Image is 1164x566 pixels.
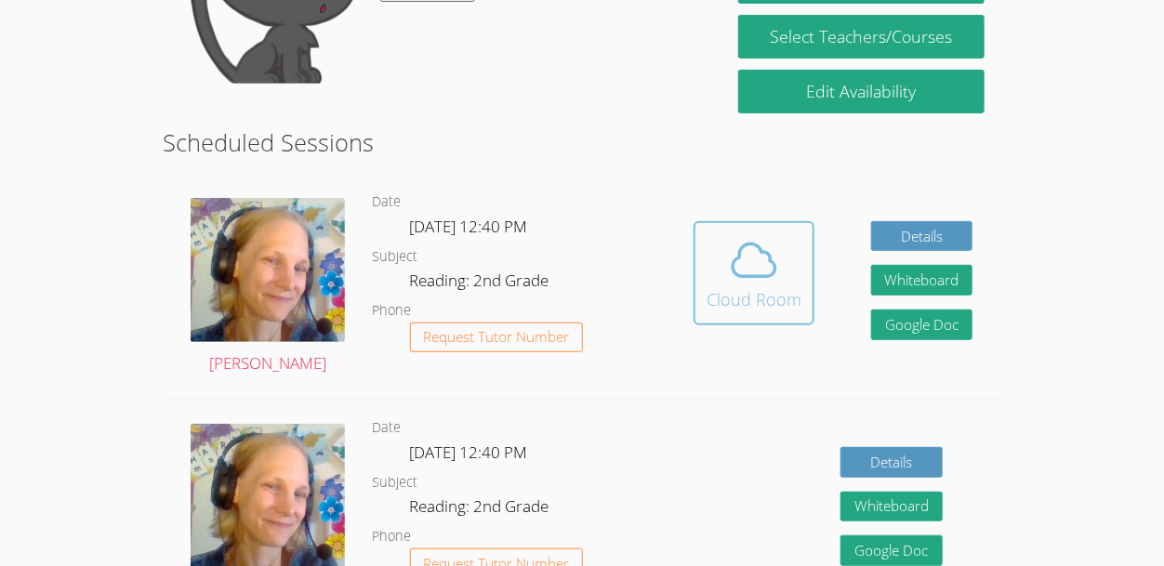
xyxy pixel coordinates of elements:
span: [DATE] 12:40 PM [410,441,528,463]
dt: Phone [373,525,412,548]
button: Request Tutor Number [410,322,584,353]
dd: Reading: 2nd Grade [410,268,553,299]
dt: Date [373,416,402,440]
a: Google Doc [840,535,943,566]
dt: Date [373,191,402,214]
span: Request Tutor Number [423,330,569,344]
dd: Reading: 2nd Grade [410,494,553,525]
a: [PERSON_NAME] [191,198,344,377]
dt: Subject [373,471,418,494]
span: [DATE] 12:40 PM [410,216,528,237]
dt: Phone [373,299,412,322]
dt: Subject [373,245,418,269]
a: Details [871,221,973,252]
button: Whiteboard [840,492,943,522]
a: Details [840,447,943,478]
h2: Scheduled Sessions [163,125,1000,160]
img: avatar.png [191,198,344,342]
button: Whiteboard [871,265,973,296]
a: Google Doc [871,309,973,340]
div: Cloud Room [707,286,801,312]
a: Edit Availability [738,70,984,113]
a: Select Teachers/Courses [738,15,984,59]
button: Cloud Room [694,221,814,325]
